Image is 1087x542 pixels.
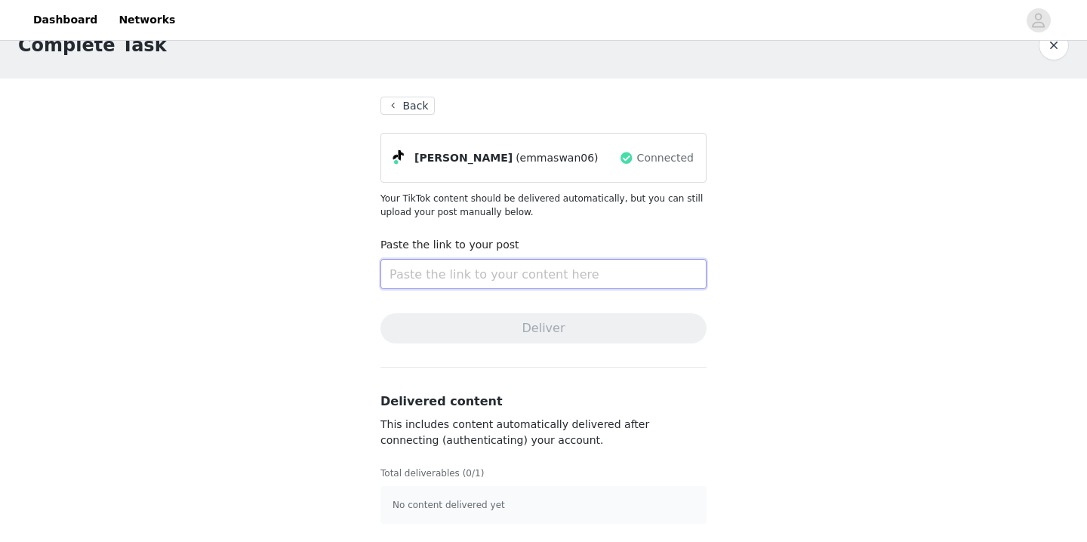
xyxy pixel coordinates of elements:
[380,393,707,411] h3: Delivered content
[637,150,694,166] span: Connected
[24,3,106,37] a: Dashboard
[1031,8,1045,32] div: avatar
[516,150,598,166] span: (emmaswan06)
[414,150,513,166] span: [PERSON_NAME]
[393,498,694,512] p: No content delivered yet
[380,259,707,289] input: Paste the link to your content here
[18,32,167,59] h1: Complete Task
[380,418,649,446] span: This includes content automatically delivered after connecting (authenticating) your account.
[380,239,519,251] label: Paste the link to your post
[380,192,707,219] p: Your TikTok content should be delivered automatically, but you can still upload your post manuall...
[380,313,707,343] button: Deliver
[109,3,184,37] a: Networks
[380,467,707,480] p: Total deliverables (0/1)
[380,97,435,115] button: Back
